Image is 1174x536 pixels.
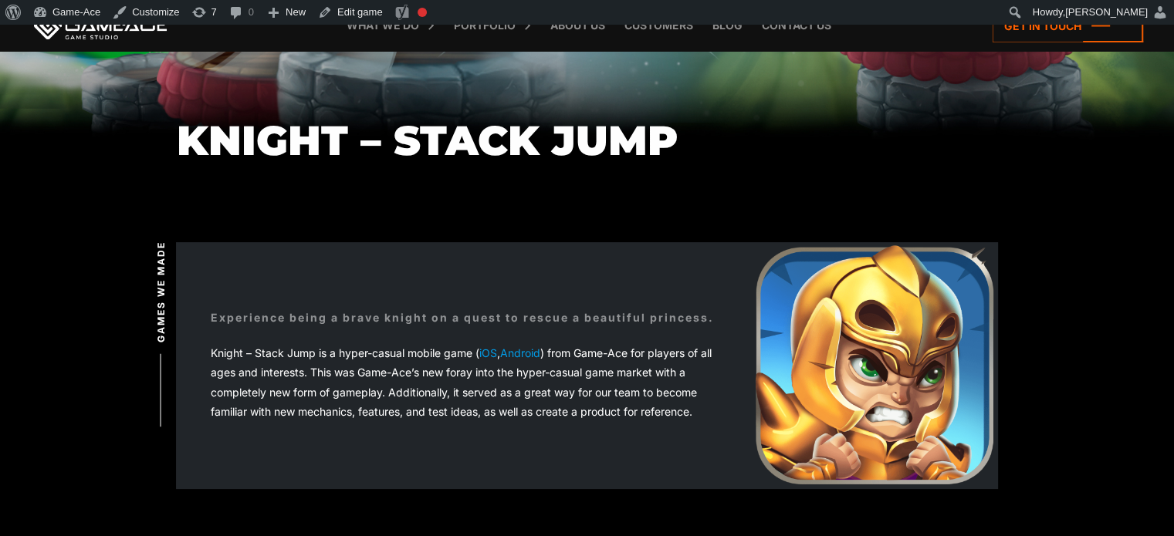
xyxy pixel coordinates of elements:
[993,9,1143,42] a: Get in touch
[177,118,999,163] h1: Knight – Stack Jump
[211,343,716,422] div: Knight – Stack Jump is a hyper-casual mobile game ( , ) from Game-Ace for players of all ages and...
[1065,6,1148,18] span: [PERSON_NAME]
[154,241,168,342] span: Games we made
[500,346,540,359] a: Android
[211,309,714,325] div: Experience being a brave knight on a quest to rescue a beautiful princess.
[479,346,497,359] a: iOS
[751,242,998,489] img: Knight Stack Jump augmented reality game development case
[418,8,427,17] div: Focus keyphrase not set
